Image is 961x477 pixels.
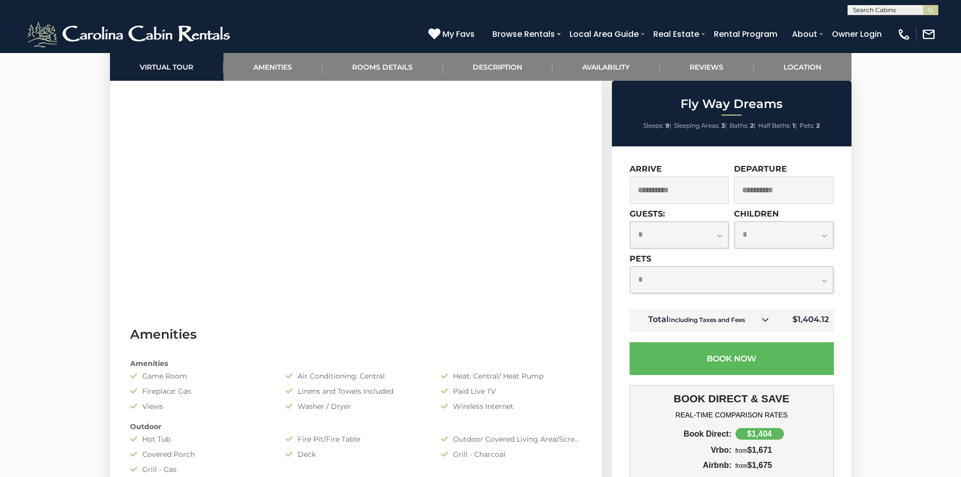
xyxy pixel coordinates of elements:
div: $1,404 [736,428,784,440]
a: Description [443,53,552,81]
label: Guests: [630,209,665,219]
strong: 2 [816,122,820,129]
div: $1,671 [731,446,826,455]
td: Total [630,309,777,332]
a: Amenities [223,53,322,81]
small: Including Taxes and Fees [669,316,745,324]
h4: REAL-TIME COMPARISON RATES [637,411,826,419]
strong: 9 [665,122,669,129]
button: Book Now [630,342,834,375]
div: Fire Pit/Fire Table [278,434,433,444]
a: Availability [552,53,660,81]
div: Grill - Charcoal [433,449,589,459]
td: $1,404.12 [777,309,834,332]
div: $1,675 [731,461,826,470]
li: | [643,119,671,132]
div: Game Room [123,371,278,381]
div: Amenities [123,358,589,368]
li: | [758,119,797,132]
span: Sleeping Areas: [674,122,720,129]
a: Reviews [660,53,754,81]
span: from [736,447,748,454]
div: Washer / Dryer [278,401,433,411]
h2: Fly Way Dreams [614,97,849,111]
img: mail-regular-white.png [922,27,936,41]
div: Hot Tub [123,434,278,444]
a: Virtual Tour [110,53,223,81]
div: Air Conditioning: Central [278,371,433,381]
label: Departure [734,164,787,174]
span: Half Baths: [758,122,791,129]
a: Browse Rentals [487,25,560,43]
span: Pets: [800,122,815,129]
div: Vrbo: [637,446,732,455]
div: Outdoor Covered Living Area/Screened Porch [433,434,589,444]
div: Deck [278,449,433,459]
div: Airbnb: [637,461,732,470]
strong: 2 [750,122,754,129]
li: | [729,119,756,132]
img: phone-regular-white.png [897,27,911,41]
h3: Amenities [130,326,582,343]
a: Rental Program [709,25,782,43]
strong: 3 [721,122,725,129]
a: Owner Login [827,25,887,43]
label: Children [734,209,779,219]
a: Local Area Guide [564,25,644,43]
span: Baths: [729,122,749,129]
a: My Favs [428,28,477,41]
span: Sleeps: [643,122,664,129]
div: Fireplace: Gas [123,386,278,396]
div: Covered Porch [123,449,278,459]
a: Real Estate [648,25,704,43]
div: Heat: Central/ Heat Pump [433,371,589,381]
h3: BOOK DIRECT & SAVE [637,393,826,405]
a: Rooms Details [322,53,443,81]
div: Grill - Gas [123,464,278,474]
a: Location [754,53,852,81]
img: White-1-2.png [25,19,235,49]
strong: 1 [793,122,795,129]
div: Paid Live TV [433,386,589,396]
label: Arrive [630,164,662,174]
span: My Favs [442,28,475,40]
li: | [674,119,727,132]
div: Outdoor [123,421,589,432]
div: Wireless Internet [433,401,589,411]
span: from [736,462,748,469]
label: Pets [630,254,651,263]
div: Views [123,401,278,411]
div: Linens and Towels Included [278,386,433,396]
div: Book Direct: [637,430,732,439]
a: About [787,25,822,43]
